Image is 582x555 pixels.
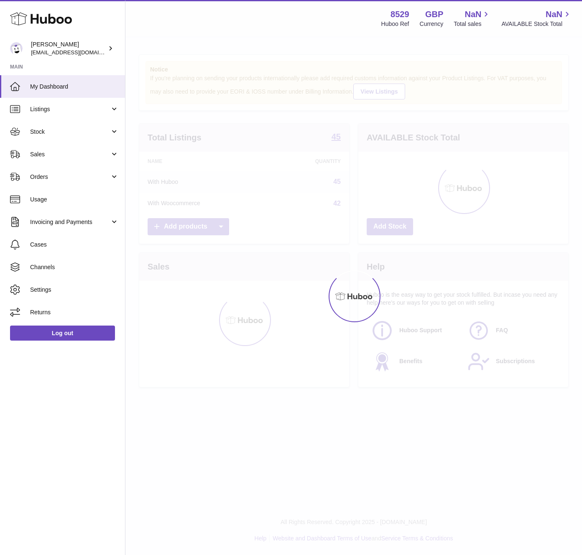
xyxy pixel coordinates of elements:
a: NaN AVAILABLE Stock Total [501,9,572,28]
strong: GBP [425,9,443,20]
span: Stock [30,128,110,136]
span: Cases [30,241,119,249]
span: AVAILABLE Stock Total [501,20,572,28]
span: Sales [30,150,110,158]
a: Log out [10,326,115,341]
span: NaN [546,9,562,20]
span: Settings [30,286,119,294]
div: Currency [420,20,444,28]
span: My Dashboard [30,83,119,91]
img: admin@redgrass.ch [10,42,23,55]
span: [EMAIL_ADDRESS][DOMAIN_NAME] [31,49,123,56]
span: Invoicing and Payments [30,218,110,226]
span: Returns [30,308,119,316]
span: Orders [30,173,110,181]
span: Channels [30,263,119,271]
strong: 8529 [391,9,409,20]
div: [PERSON_NAME] [31,41,106,56]
a: NaN Total sales [454,9,491,28]
div: Huboo Ref [381,20,409,28]
span: NaN [465,9,481,20]
span: Listings [30,105,110,113]
span: Total sales [454,20,491,28]
span: Usage [30,196,119,204]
